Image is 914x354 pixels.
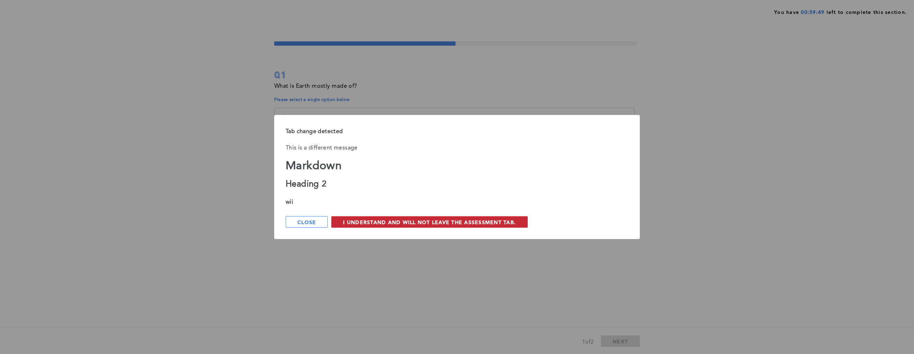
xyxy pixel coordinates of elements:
h2: Heading 2 [286,179,628,190]
p: This is a different message [286,143,628,153]
span: Close [297,219,316,226]
button: I understand and will not leave the assessment tab. [331,216,528,228]
h1: Markdown [286,161,628,172]
span: I understand and will not leave the assessment tab. [343,219,516,226]
button: Close [286,216,328,228]
div: Tab change detected [286,126,628,137]
strong: wii [286,199,293,205]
